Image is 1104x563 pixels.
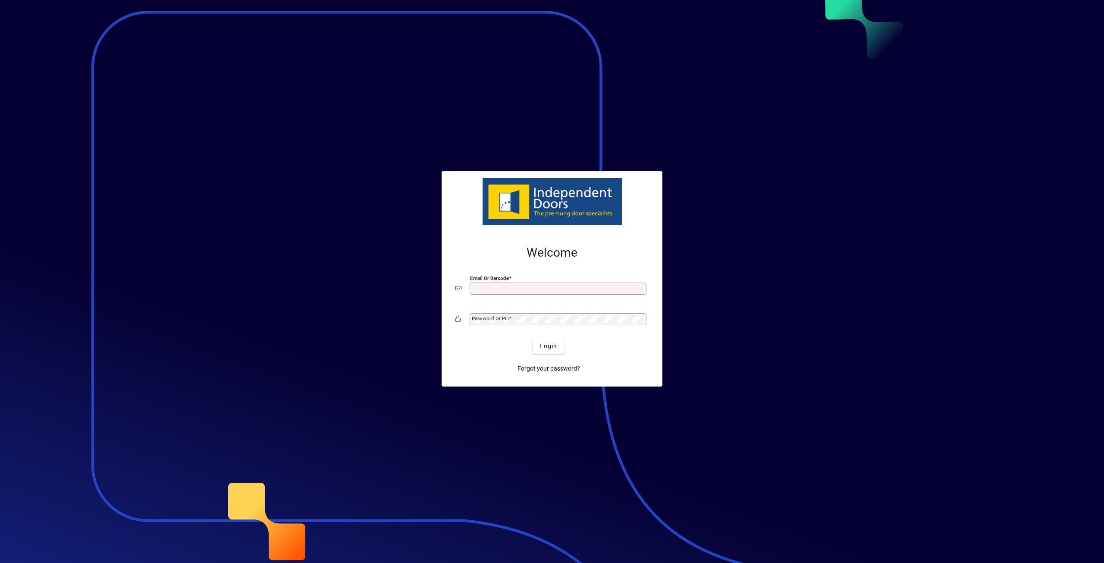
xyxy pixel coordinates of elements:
mat-label: Password or Pin [472,315,509,321]
a: Forgot your password? [514,361,583,376]
span: Login [539,342,557,351]
button: Login [533,338,564,354]
span: Forgot your password? [517,364,580,373]
h2: Welcome [455,245,649,260]
mat-label: Email or Barcode [470,275,509,281]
